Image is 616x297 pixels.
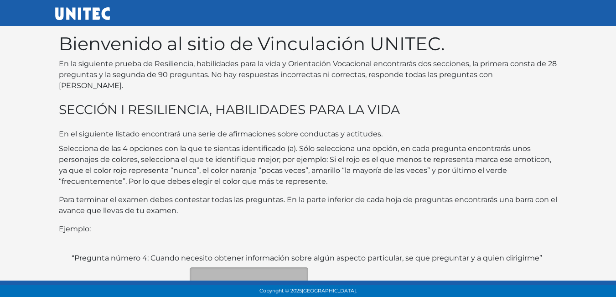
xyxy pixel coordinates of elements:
[59,224,558,234] p: Ejemplo:
[302,288,357,294] span: [GEOGRAPHIC_DATA].
[59,143,558,187] p: Selecciona de las 4 opciones con la que te sientas identificado (a). Sólo selecciona una opción, ...
[59,58,558,91] p: En la siguiente prueba de Resiliencia, habilidades para la vida y Orientación Vocacional encontra...
[55,7,110,20] img: UNITEC
[59,129,558,140] p: En el siguiente listado encontrará una serie de afirmaciones sobre conductas y actitudes.
[59,33,558,55] h1: Bienvenido al sitio de Vinculación UNITEC.
[59,102,558,118] h3: SECCIÓN I RESILIENCIA, HABILIDADES PARA LA VIDA
[72,253,542,264] label: “Pregunta número 4: Cuando necesito obtener información sobre algún aspecto particular, se que pr...
[59,194,558,216] p: Para terminar el examen debes contestar todas las preguntas. En la parte inferior de cada hoja de...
